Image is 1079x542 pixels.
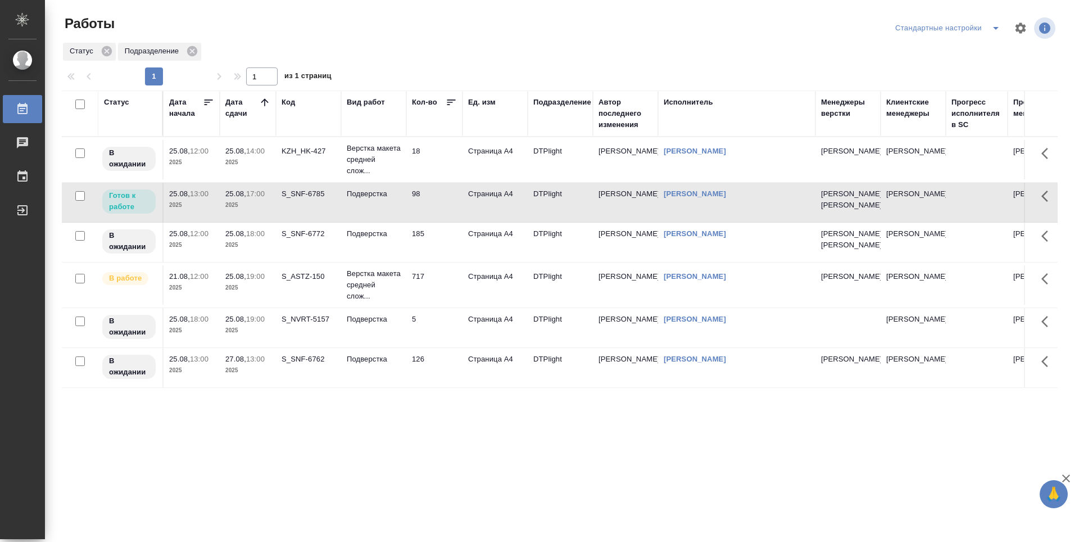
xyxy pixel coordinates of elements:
div: S_NVRT-5157 [282,314,336,325]
td: DTPlight [528,223,593,262]
div: Исполнитель назначен, приступать к работе пока рано [101,354,157,380]
p: 25.08, [169,147,190,155]
td: [PERSON_NAME] [881,348,946,387]
td: DTPlight [528,265,593,305]
div: Исполнитель назначен, приступать к работе пока рано [101,314,157,340]
div: Дата начала [169,97,203,119]
p: В ожидании [109,147,149,170]
p: Подверстка [347,314,401,325]
div: S_SNF-6772 [282,228,336,240]
td: 717 [406,265,463,305]
td: [PERSON_NAME] [881,223,946,262]
td: Страница А4 [463,308,528,347]
p: 25.08, [225,189,246,198]
td: 185 [406,223,463,262]
div: split button [892,19,1007,37]
div: Исполнитель назначен, приступать к работе пока рано [101,146,157,172]
a: [PERSON_NAME] [664,355,726,363]
a: [PERSON_NAME] [664,272,726,281]
p: 25.08, [225,315,246,323]
p: Подверстка [347,354,401,365]
p: В работе [109,273,142,284]
td: [PERSON_NAME] [593,348,658,387]
div: Автор последнего изменения [599,97,652,130]
div: Кол-во [412,97,437,108]
p: 12:00 [190,272,208,281]
p: 2025 [225,325,270,336]
div: KZH_HK-427 [282,146,336,157]
button: Здесь прячутся важные кнопки [1035,223,1062,250]
div: Код [282,97,295,108]
p: 25.08, [169,189,190,198]
div: Исполнитель назначен, приступать к работе пока рано [101,228,157,255]
div: Проектные менеджеры [1013,97,1067,119]
span: Настроить таблицу [1007,15,1034,42]
td: DTPlight [528,140,593,179]
p: [PERSON_NAME] [821,146,875,157]
td: [PERSON_NAME] [593,183,658,222]
div: Статус [104,97,129,108]
div: Менеджеры верстки [821,97,875,119]
div: S_ASTZ-150 [282,271,336,282]
p: Подверстка [347,228,401,240]
p: 25.08, [225,229,246,238]
td: DTPlight [528,348,593,387]
td: 98 [406,183,463,222]
p: 13:00 [246,355,265,363]
p: 21.08, [169,272,190,281]
td: [PERSON_NAME] [1008,308,1073,347]
td: Страница А4 [463,265,528,305]
p: 18:00 [246,229,265,238]
div: Клиентские менеджеры [886,97,940,119]
td: DTPlight [528,183,593,222]
p: 25.08, [225,272,246,281]
p: 13:00 [190,189,208,198]
p: 2025 [225,200,270,211]
p: 25.08, [169,355,190,363]
p: 2025 [169,325,214,336]
td: Страница А4 [463,348,528,387]
td: 5 [406,308,463,347]
a: [PERSON_NAME] [664,229,726,238]
td: Страница А4 [463,183,528,222]
p: Верстка макета средней слож... [347,268,401,302]
a: [PERSON_NAME] [664,189,726,198]
p: 2025 [169,200,214,211]
td: [PERSON_NAME] [1008,140,1073,179]
div: Ед. изм [468,97,496,108]
p: 25.08, [225,147,246,155]
p: 2025 [169,157,214,168]
p: [PERSON_NAME] [821,354,875,365]
td: [PERSON_NAME] [593,308,658,347]
td: [PERSON_NAME] [881,183,946,222]
p: [PERSON_NAME] [821,271,875,282]
td: Страница А4 [463,223,528,262]
p: Готов к работе [109,190,149,213]
span: Посмотреть информацию [1034,17,1058,39]
p: 19:00 [246,272,265,281]
button: Здесь прячутся важные кнопки [1035,308,1062,335]
div: Исполнитель может приступить к работе [101,188,157,215]
p: Подразделение [125,46,183,57]
p: 14:00 [246,147,265,155]
p: 2025 [169,365,214,376]
button: Здесь прячутся важные кнопки [1035,140,1062,167]
div: Дата сдачи [225,97,259,119]
span: 🙏 [1044,482,1063,506]
div: Вид работ [347,97,385,108]
p: В ожидании [109,230,149,252]
td: DTPlight [528,308,593,347]
p: 13:00 [190,355,208,363]
p: Статус [70,46,97,57]
p: 19:00 [246,315,265,323]
p: 12:00 [190,147,208,155]
td: [PERSON_NAME] [1008,183,1073,222]
p: Подверстка [347,188,401,200]
div: Исполнитель [664,97,713,108]
a: [PERSON_NAME] [664,315,726,323]
p: 18:00 [190,315,208,323]
div: Статус [63,43,116,61]
div: S_SNF-6762 [282,354,336,365]
td: [PERSON_NAME] [881,265,946,305]
p: 17:00 [246,189,265,198]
